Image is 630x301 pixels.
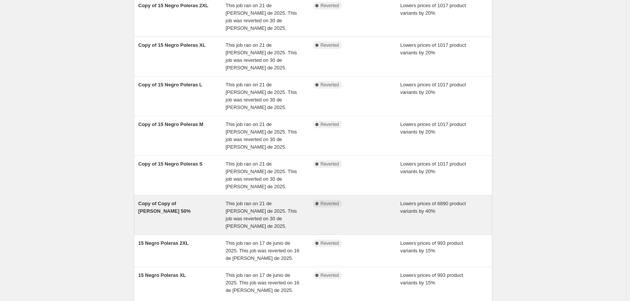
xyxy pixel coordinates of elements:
span: Lowers prices of 6890 product variants by 40% [400,201,466,214]
span: This job ran on 21 de [PERSON_NAME] de 2025. This job was reverted on 30 de [PERSON_NAME] de 2025. [226,42,297,71]
span: This job ran on 21 de [PERSON_NAME] de 2025. This job was reverted on 30 de [PERSON_NAME] de 2025. [226,201,297,229]
span: Copy of Copy of [PERSON_NAME] 50% [138,201,191,214]
span: Lowers prices of 993 product variants by 15% [400,272,463,286]
span: This job ran on 21 de [PERSON_NAME] de 2025. This job was reverted on 30 de [PERSON_NAME] de 2025. [226,121,297,150]
span: Reverted [321,82,339,88]
span: Lowers prices of 1017 product variants by 20% [400,82,466,95]
span: Reverted [321,201,339,207]
span: This job ran on 21 de [PERSON_NAME] de 2025. This job was reverted on 30 de [PERSON_NAME] de 2025. [226,82,297,110]
span: Copy of 15 Negro Poleras M [138,121,204,127]
span: Reverted [321,42,339,48]
span: This job ran on 21 de [PERSON_NAME] de 2025. This job was reverted on 30 de [PERSON_NAME] de 2025. [226,161,297,189]
span: This job ran on 21 de [PERSON_NAME] de 2025. This job was reverted on 30 de [PERSON_NAME] de 2025. [226,3,297,31]
span: This job ran on 17 de junio de 2025. This job was reverted on 16 de [PERSON_NAME] de 2025. [226,272,300,293]
span: Lowers prices of 1017 product variants by 20% [400,121,466,135]
span: Lowers prices of 993 product variants by 15% [400,240,463,253]
span: Reverted [321,272,339,278]
span: Reverted [321,121,339,127]
span: 15 Negro Poleras XL [138,272,186,278]
span: This job ran on 17 de junio de 2025. This job was reverted on 16 de [PERSON_NAME] de 2025. [226,240,300,261]
span: Lowers prices of 1017 product variants by 20% [400,161,466,174]
span: Copy of 15 Negro Poleras XL [138,42,206,48]
span: Lowers prices of 1017 product variants by 20% [400,3,466,16]
span: Reverted [321,161,339,167]
span: Copy of 15 Negro Poleras S [138,161,203,167]
span: Copy of 15 Negro Poleras L [138,82,203,88]
span: Lowers prices of 1017 product variants by 20% [400,42,466,55]
span: Reverted [321,240,339,246]
span: 15 Negro Poleras 2XL [138,240,189,246]
span: Reverted [321,3,339,9]
span: Copy of 15 Negro Poleras 2XL [138,3,209,8]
